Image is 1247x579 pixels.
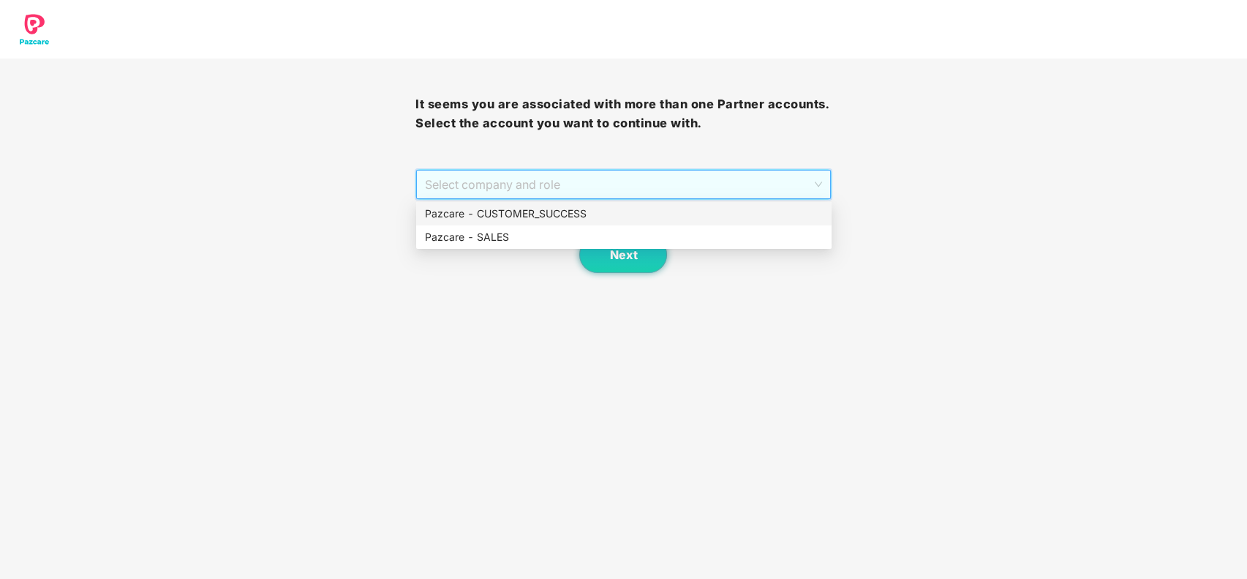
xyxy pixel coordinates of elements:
div: Pazcare - SALES [416,225,832,249]
button: Next [579,236,667,273]
div: Pazcare - CUSTOMER_SUCCESS [416,202,832,225]
div: Pazcare - CUSTOMER_SUCCESS [425,206,823,222]
h3: It seems you are associated with more than one Partner accounts. Select the account you want to c... [415,95,831,132]
span: Select company and role [425,171,821,198]
div: Pazcare - SALES [425,229,823,245]
span: Next [609,248,637,262]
